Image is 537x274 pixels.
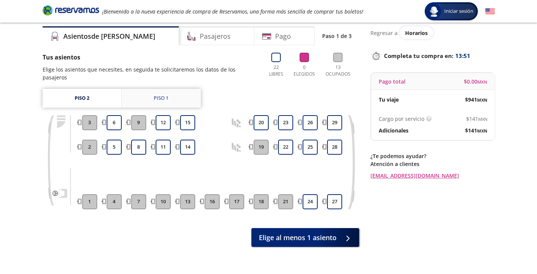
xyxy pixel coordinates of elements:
em: ¡Bienvenido a la nueva experiencia de compra de Reservamos, una forma más sencilla de comprar tus... [102,8,363,15]
iframe: Messagebird Livechat Widget [493,230,529,266]
button: 22 [278,140,293,155]
p: Elige los asientos que necesites, en seguida te solicitaremos los datos de los pasajeros [43,65,259,81]
span: $ 0.00 [464,78,487,85]
p: Completa tu compra en : [370,50,495,61]
div: Piso 1 [154,94,168,102]
button: Elige al menos 1 asiento [251,228,359,247]
span: $ 141 [466,115,487,123]
button: 23 [278,115,293,130]
h4: Pago [275,31,291,41]
button: 24 [303,194,318,209]
button: 10 [156,194,171,209]
p: ¿Te podemos ayudar? [370,152,495,160]
span: Elige al menos 1 asiento [259,233,337,243]
h4: Asientos de [PERSON_NAME] [63,31,155,41]
span: Horarios [405,29,428,37]
button: 15 [180,115,195,130]
button: 18 [254,194,269,209]
a: Brand Logo [43,5,99,18]
p: Tu viaje [379,96,399,104]
i: Brand Logo [43,5,99,16]
p: Regresar a [370,29,398,37]
div: Regresar a ver horarios [370,26,495,39]
span: 13:51 [455,52,470,60]
a: [EMAIL_ADDRESS][DOMAIN_NAME] [370,172,495,180]
span: $ 141 [465,126,487,134]
button: 12 [156,115,171,130]
small: MXN [477,79,487,85]
button: 8 [131,140,146,155]
button: 6 [107,115,122,130]
span: $ 941 [465,96,487,104]
button: 14 [180,140,195,155]
button: 4 [107,194,122,209]
button: 2 [82,140,97,155]
button: 5 [107,140,122,155]
button: 7 [131,194,146,209]
button: 28 [327,140,342,155]
button: 13 [180,194,195,209]
p: Paso 1 de 3 [322,32,352,40]
button: 29 [327,115,342,130]
small: MXN [478,116,487,122]
a: Piso 1 [122,89,201,108]
button: 20 [254,115,269,130]
small: MXN [477,128,487,134]
button: 3 [82,115,97,130]
button: 9 [131,115,146,130]
p: 0 Elegidos [292,64,317,78]
button: 26 [303,115,318,130]
button: English [485,7,495,16]
p: Atención a clientes [370,160,495,168]
span: Iniciar sesión [441,8,476,15]
button: 21 [278,194,293,209]
button: 25 [303,140,318,155]
button: 16 [205,194,220,209]
p: 22 Libres [266,64,286,78]
button: 17 [229,194,244,209]
p: Tus asientos [43,53,259,62]
p: 13 Ocupados [323,64,353,78]
button: 1 [82,194,97,209]
p: Cargo por servicio [379,115,424,123]
button: 19 [254,140,269,155]
button: 11 [156,140,171,155]
button: 27 [327,194,342,209]
h4: Pasajeros [200,31,231,41]
p: Adicionales [379,126,408,134]
small: MXN [477,97,487,103]
p: Pago total [379,78,405,85]
a: Piso 2 [43,89,121,108]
